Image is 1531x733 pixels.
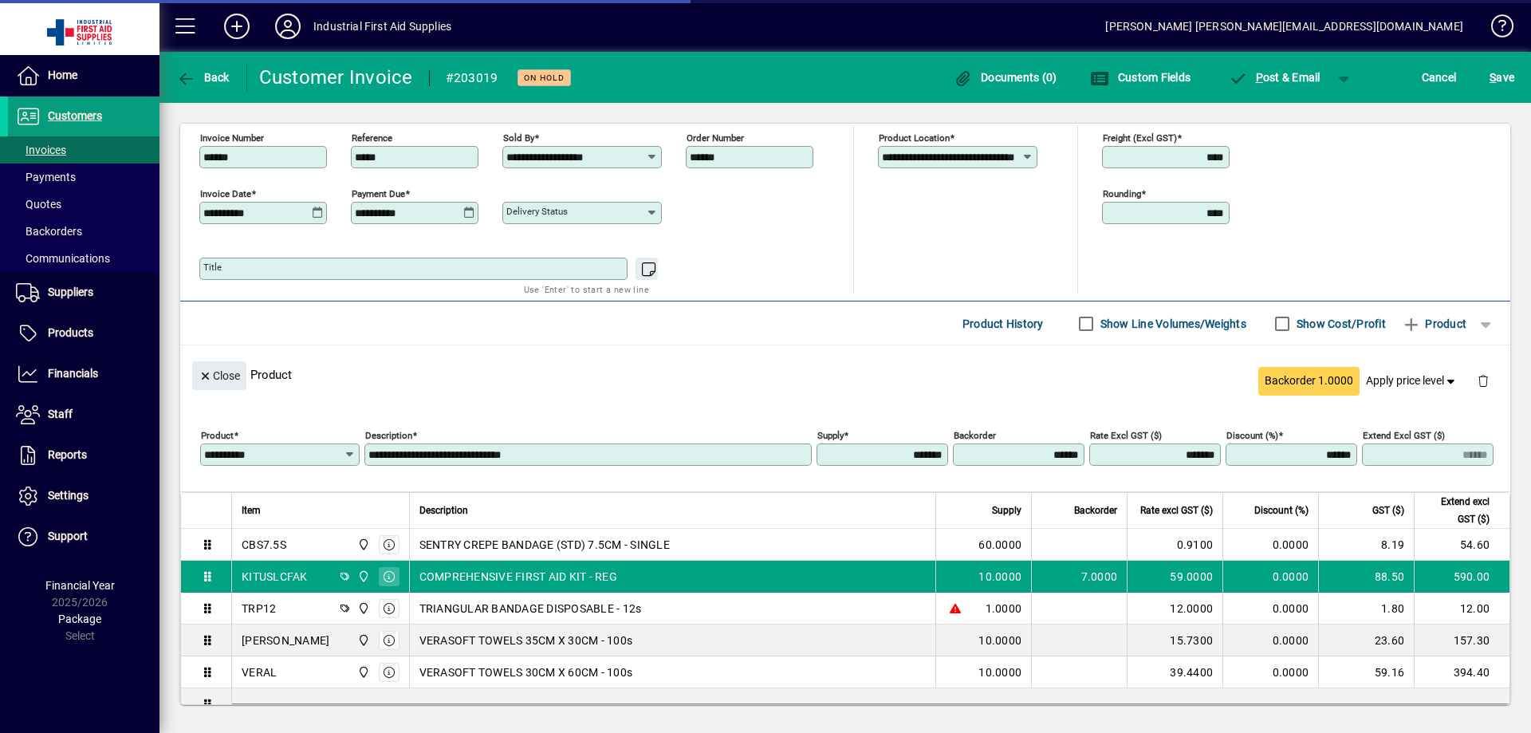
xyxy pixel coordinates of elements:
span: 60.0000 [978,537,1021,553]
td: 8.19 [1318,529,1414,561]
span: ost & Email [1228,71,1320,84]
button: Add [211,12,262,41]
td: 54.60 [1414,529,1509,561]
span: Products [48,326,93,339]
label: Show Cost/Profit [1293,316,1386,332]
span: 1.0000 [986,601,1022,617]
mat-label: Discount (%) [1226,430,1278,441]
td: 23.60 [1318,625,1414,656]
button: Save [1486,63,1518,92]
span: Apply price level [1366,372,1458,389]
button: Apply price level [1360,367,1465,396]
div: Industrial First Aid Supplies [313,14,451,39]
a: Support [8,517,159,557]
span: Suppliers [48,286,93,298]
button: Product History [956,309,1050,338]
span: SENTRY CREPE BANDAGE (STD) 7.5CM - SINGLE [419,537,670,553]
mat-label: Description [365,430,412,441]
mat-label: Delivery status [506,206,568,217]
span: Custom Fields [1090,71,1191,84]
span: Invoices [16,144,66,156]
div: 39.4400 [1137,664,1213,680]
td: 157.30 [1414,625,1509,656]
span: Description [419,502,468,519]
span: INDUSTRIAL FIRST AID SUPPLIES LTD [353,568,372,585]
span: Financial Year [45,579,115,592]
a: Invoices [8,136,159,164]
a: Financials [8,354,159,394]
mat-label: Rate excl GST ($) [1090,430,1162,441]
td: 0.0000 [1222,625,1318,656]
span: Back [176,71,230,84]
span: Product [1402,311,1466,337]
button: Back [172,63,234,92]
a: Staff [8,395,159,435]
mat-label: Invoice date [200,188,251,199]
div: CBS7.5S [242,537,286,553]
label: Show Line Volumes/Weights [1097,316,1246,332]
td: 59.16 [1318,656,1414,688]
a: Products [8,313,159,353]
span: Close [199,363,240,389]
button: Profile [262,12,313,41]
mat-label: Freight (excl GST) [1103,132,1177,144]
span: Settings [48,489,89,502]
mat-label: Rounding [1103,188,1141,199]
span: INDUSTRIAL FIRST AID SUPPLIES LTD [353,600,372,617]
button: Post & Email [1220,63,1328,92]
a: Home [8,56,159,96]
mat-label: Product [201,430,234,441]
mat-label: Reference [352,132,392,144]
app-page-header-button: Delete [1464,373,1502,388]
a: Quotes [8,191,159,218]
button: Documents (0) [950,63,1061,92]
span: Quotes [16,198,61,211]
td: 394.40 [1414,656,1509,688]
mat-label: Invoice number [200,132,264,144]
td: 0.0000 [1222,656,1318,688]
mat-hint: Use 'Enter' to start a new line [524,280,649,298]
div: VERAL [242,664,277,680]
div: 12.0000 [1137,601,1213,617]
td: 590.00 [1414,561,1509,593]
span: INDUSTRIAL FIRST AID SUPPLIES LTD [353,536,372,554]
span: On hold [524,73,565,83]
td: 88.50 [1318,561,1414,593]
span: Item [242,502,261,519]
div: 59.0000 [1137,569,1213,585]
span: INDUSTRIAL FIRST AID SUPPLIES LTD [353,664,372,681]
span: Rate excl GST ($) [1140,502,1213,519]
a: Payments [8,164,159,191]
span: Supply [992,502,1021,519]
span: COMPREHENSIVE FIRST AID KIT - REG [419,569,617,585]
app-page-header-button: Back [159,63,247,92]
a: Suppliers [8,273,159,313]
span: GST ($) [1372,502,1404,519]
span: 10.0000 [978,569,1021,585]
button: Product [1394,309,1474,338]
td: 0.0000 [1222,593,1318,625]
span: Documents (0) [954,71,1057,84]
span: Payments [16,171,76,183]
button: Cancel [1418,63,1461,92]
a: Communications [8,245,159,272]
div: TRP12 [242,601,276,617]
span: Product History [962,311,1044,337]
td: 0.0000 [1222,529,1318,561]
span: INDUSTRIAL FIRST AID SUPPLIES LTD [353,632,372,649]
a: Backorders [8,218,159,245]
span: Customers [48,109,102,122]
div: Product [180,345,1510,404]
mat-label: Sold by [503,132,534,144]
span: P [1256,71,1263,84]
mat-label: Title [203,262,222,273]
button: Delete [1464,361,1502,400]
span: Backorder 1.0000 [1265,372,1353,389]
button: Close [192,361,246,390]
a: Reports [8,435,159,475]
a: Settings [8,476,159,516]
span: Support [48,530,88,542]
span: VERASOFT TOWELS 30CM X 60CM - 100s [419,664,633,680]
div: 0.9100 [1137,537,1213,553]
mat-label: Order number [687,132,744,144]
